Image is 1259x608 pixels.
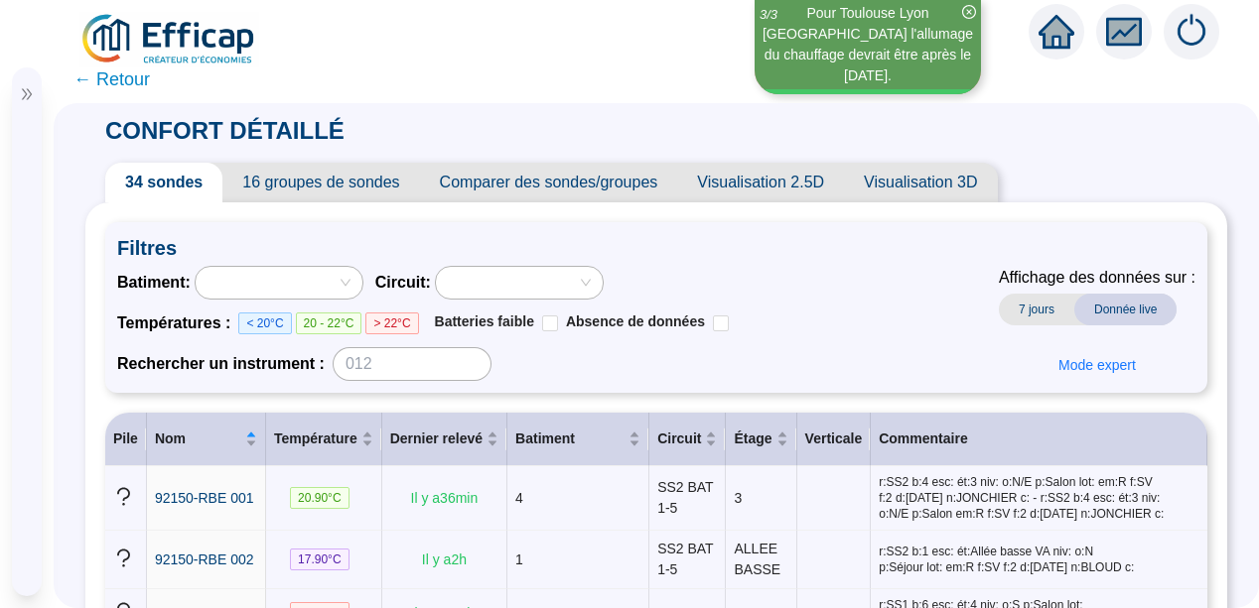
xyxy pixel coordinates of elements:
[222,163,419,202] span: 16 groupes de sondes
[117,271,191,295] span: Batiment :
[1043,349,1152,381] button: Mode expert
[1058,355,1136,376] span: Mode expert
[113,547,134,568] span: question
[1106,14,1142,50] span: fund
[734,490,742,506] span: 3
[290,487,350,509] span: 20.90 °C
[105,163,222,202] span: 34 sondes
[274,428,357,449] span: Température
[515,490,523,506] span: 4
[155,428,241,449] span: Nom
[760,7,777,22] i: 3 / 3
[290,548,350,570] span: 17.90 °C
[296,312,362,334] span: 20 - 22°C
[420,163,678,202] span: Comparer des sondes/groupes
[657,479,713,516] span: SS2 BAT 1-5
[515,551,523,567] span: 1
[117,311,238,335] span: Températures :
[1039,14,1074,50] span: home
[758,3,978,86] div: Pour Toulouse Lyon [GEOGRAPHIC_DATA] l'allumage du chauffage devrait être après le [DATE].
[79,12,259,67] img: efficap energie logo
[515,428,625,449] span: Batiment
[155,551,254,567] span: 92150-RBE 002
[871,413,1207,466] th: Commentaire
[422,551,467,567] span: Il y a 2 h
[507,413,649,466] th: Batiment
[155,549,254,570] a: 92150-RBE 002
[734,428,771,449] span: Étage
[797,413,872,466] th: Verticale
[238,312,291,334] span: < 20°C
[155,488,254,509] a: 92150-RBE 001
[726,413,796,466] th: Étage
[844,163,997,202] span: Visualisation 3D
[73,65,150,93] span: ← Retour
[117,234,1195,262] span: Filtres
[879,544,1199,575] span: r:SS2 b:1 esc: ét:Allée basse VA niv: o:N p:Séjour lot: em:R f:SV f:2 d:[DATE] n:BLOUD c:
[1074,294,1177,325] span: Donnée live
[365,312,418,334] span: > 22°C
[657,428,701,449] span: Circuit
[411,490,479,506] span: Il y a 36 min
[677,163,844,202] span: Visualisation 2.5D
[390,428,483,449] span: Dernier relevé
[962,5,976,19] span: close-circle
[382,413,507,466] th: Dernier relevé
[155,490,254,506] span: 92150-RBE 001
[20,87,34,101] span: double-right
[566,313,705,329] span: Absence de données
[879,474,1199,522] span: r:SS2 b:4 esc: ét:3 niv: o:N/E p:Salon lot: em:R f:SV f:2 d:[DATE] n:JONCHIER c: - r:SS2 b:4 esc:...
[1164,4,1219,60] img: alerts
[734,541,780,577] span: ALLEE BASSE
[333,347,491,381] input: 012
[999,266,1195,290] span: Affichage des données sur :
[117,352,325,376] span: Rechercher un instrument :
[657,541,713,577] span: SS2 BAT 1-5
[113,486,134,507] span: question
[435,313,534,329] span: Batteries faible
[147,413,266,466] th: Nom
[266,413,382,466] th: Température
[85,117,364,144] span: CONFORT DÉTAILLÉ
[375,271,431,295] span: Circuit :
[999,294,1074,325] span: 7 jours
[649,413,726,466] th: Circuit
